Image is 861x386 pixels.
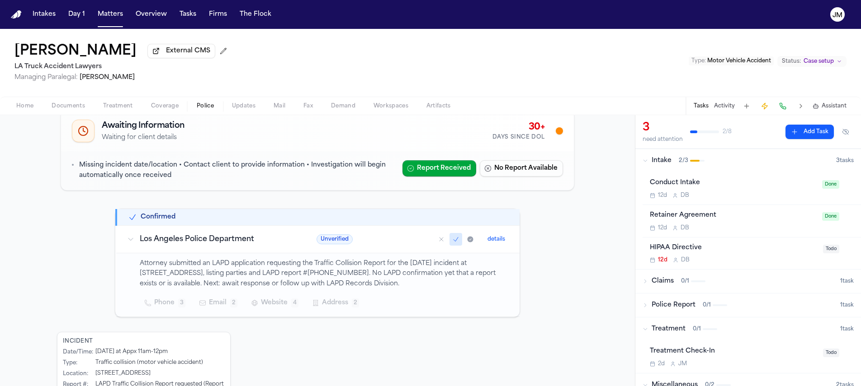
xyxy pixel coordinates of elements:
div: Open task: HIPAA Directive [643,237,861,270]
span: 2d [658,360,665,367]
span: Documents [52,102,85,110]
span: 2 / 3 [679,157,688,164]
button: Make a Call [776,100,789,112]
span: Motor Vehicle Accident [707,58,771,64]
div: Retainer Agreement [650,210,817,221]
div: Open task: Conduct Intake [643,172,861,205]
div: 30+ [492,121,545,134]
span: 3 task s [836,157,854,164]
span: 12d [658,256,667,264]
span: D B [681,224,689,232]
span: Updates [232,102,255,110]
span: Coverage [151,102,179,110]
button: Assistant [813,102,847,110]
p: Missing incident date/location • Contact client to provide information • Investigation will begin... [79,160,395,181]
div: Open task: Treatment Check-In [643,341,861,373]
span: 12d [658,192,667,199]
span: Todo [823,245,839,253]
div: Date/Time : [63,349,92,356]
button: Website4 [246,295,304,311]
span: Police Report [652,301,695,310]
button: Day 1 [65,6,89,23]
h2: LA Truck Accident Lawyers [14,61,231,72]
span: Case setup [804,58,834,65]
button: Mark as no report [435,233,448,246]
div: Open task: Retainer Agreement [643,205,861,237]
div: Incident [63,338,225,345]
button: Mark as confirmed [449,233,462,246]
span: Claims [652,277,674,286]
div: 3 [643,121,683,135]
span: Treatment [652,325,686,334]
span: 0 / 1 [703,302,711,309]
button: Phone3 [140,295,191,311]
span: Status: [782,58,801,65]
span: [PERSON_NAME] [80,74,135,81]
button: details [484,234,509,245]
span: Mail [274,102,285,110]
span: Demand [331,102,355,110]
img: Finch Logo [11,10,22,19]
button: Mark as received [464,233,477,246]
span: Intake [652,156,672,165]
button: Edit matter name [14,43,137,60]
a: Home [11,10,22,19]
button: Overview [132,6,170,23]
span: Type : [691,58,706,64]
div: Days Since DOL [492,134,545,141]
button: Add Task [785,125,834,139]
p: Waiting for client details [102,133,184,142]
button: Edit Type: Motor Vehicle Accident [689,56,774,65]
span: D B [681,256,690,264]
div: Conduct Intake [650,178,817,188]
p: Attorney submitted an LAPD application requesting the Traffic Collision Report for the [DATE] inc... [140,259,509,289]
div: Traffic collision (motor vehicle accident) [95,359,203,367]
div: Type : [63,359,92,367]
button: Hide completed tasks (⌘⇧H) [837,125,854,139]
span: Treatment [103,102,133,110]
button: Email2 [194,295,243,311]
span: Fax [303,102,313,110]
button: Change status from Case setup [777,56,847,67]
span: Managing Paralegal: [14,74,78,81]
button: Create Immediate Task [758,100,771,112]
span: 12d [658,224,667,232]
button: External CMS [147,44,215,58]
span: 0 / 1 [693,326,701,333]
button: Report Received [402,160,476,177]
button: Address2 [307,295,364,311]
span: D B [681,192,689,199]
span: 2 / 8 [723,128,732,135]
span: Done [822,212,839,221]
button: Treatment0/11task [635,317,861,341]
div: HIPAA Directive [650,243,818,253]
button: Claims0/11task [635,270,861,293]
button: No Report Available [480,160,563,177]
span: External CMS [166,47,210,56]
span: J M [678,360,687,367]
div: need attention [643,136,683,143]
h3: Los Angeles Police Department [140,234,295,245]
span: Assistant [822,102,847,110]
span: 1 task [840,326,854,333]
span: 1 task [840,302,854,309]
h2: Awaiting Information [102,120,184,132]
button: Intakes [29,6,59,23]
span: 1 task [840,278,854,285]
button: Tasks [176,6,200,23]
span: Artifacts [426,102,451,110]
div: Location : [63,370,92,377]
a: Matters [94,6,127,23]
div: Treatment Check-In [650,346,818,357]
span: Home [16,102,33,110]
div: [STREET_ADDRESS] [95,370,151,377]
button: Firms [205,6,231,23]
button: Police Report0/11task [635,293,861,317]
button: The Flock [236,6,275,23]
span: Done [822,180,839,189]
